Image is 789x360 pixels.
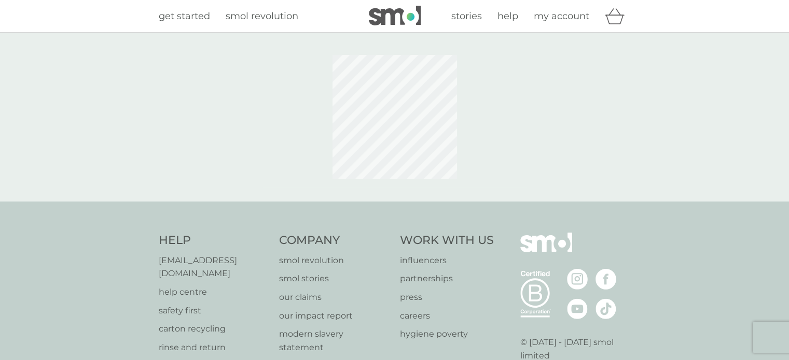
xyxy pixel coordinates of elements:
[520,233,572,268] img: smol
[159,9,210,24] a: get started
[605,6,631,26] div: basket
[279,291,390,304] a: our claims
[400,233,494,249] h4: Work With Us
[400,291,494,304] a: press
[159,254,269,280] a: [EMAIL_ADDRESS][DOMAIN_NAME]
[451,9,482,24] a: stories
[369,6,421,25] img: smol
[226,9,298,24] a: smol revolution
[159,10,210,22] span: get started
[226,10,298,22] span: smol revolution
[451,10,482,22] span: stories
[400,309,494,323] a: careers
[400,254,494,267] a: influencers
[159,285,269,299] a: help centre
[567,298,588,319] img: visit the smol Youtube page
[497,10,518,22] span: help
[400,272,494,285] a: partnerships
[279,254,390,267] a: smol revolution
[159,304,269,318] a: safety first
[279,233,390,249] h4: Company
[534,9,589,24] a: my account
[159,322,269,336] a: carton recycling
[596,269,616,290] img: visit the smol Facebook page
[159,341,269,354] a: rinse and return
[159,233,269,249] h4: Help
[400,327,494,341] a: hygiene poverty
[534,10,589,22] span: my account
[567,269,588,290] img: visit the smol Instagram page
[279,309,390,323] a: our impact report
[279,327,390,354] a: modern slavery statement
[497,9,518,24] a: help
[279,272,390,285] a: smol stories
[596,298,616,319] img: visit the smol Tiktok page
